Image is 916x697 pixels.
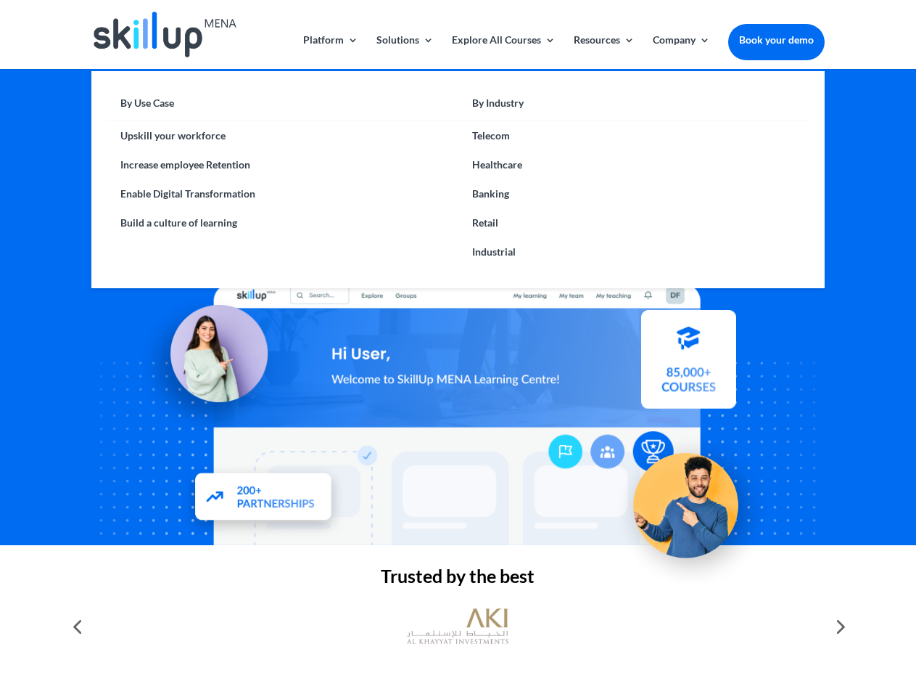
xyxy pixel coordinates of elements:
[106,179,458,208] a: Enable Digital Transformation
[458,208,809,237] a: Retail
[376,35,434,69] a: Solutions
[106,121,458,150] a: Upskill your workforce
[106,208,458,237] a: Build a culture of learning
[407,601,508,652] img: al khayyat investments logo
[303,35,358,69] a: Platform
[612,423,773,584] img: Upskill your workforce - SkillUp
[91,567,824,592] h2: Trusted by the best
[574,35,635,69] a: Resources
[458,93,809,121] a: By Industry
[653,35,710,69] a: Company
[458,179,809,208] a: Banking
[458,121,809,150] a: Telecom
[458,237,809,266] a: Industrial
[136,289,282,436] img: Learning Management Solution - SkillUp
[458,150,809,179] a: Healthcare
[641,316,736,415] img: Courses library - SkillUp MENA
[452,35,556,69] a: Explore All Courses
[106,150,458,179] a: Increase employee Retention
[106,93,458,121] a: By Use Case
[180,459,348,538] img: Partners - SkillUp Mena
[728,24,825,56] a: Book your demo
[674,540,916,697] iframe: Chat Widget
[94,12,236,57] img: Skillup Mena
